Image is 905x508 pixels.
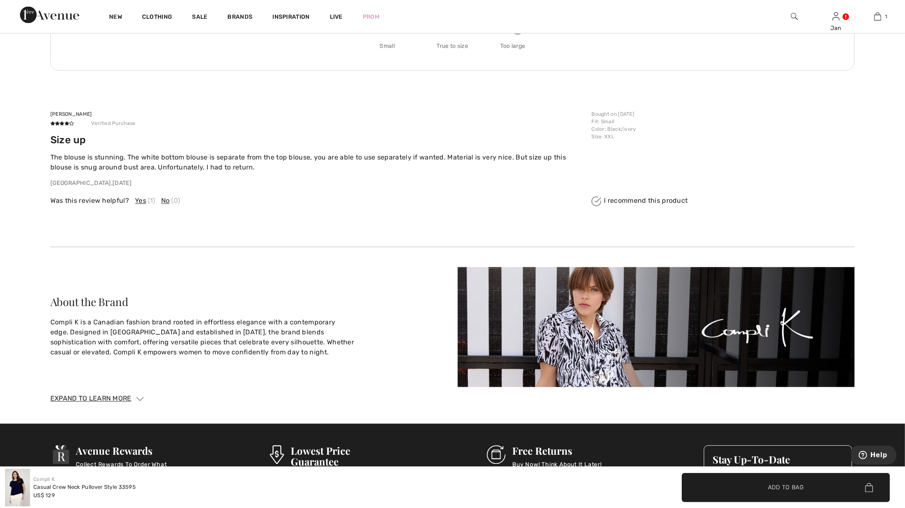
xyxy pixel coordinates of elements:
p: : Black/ivory [591,126,850,133]
span: 1 [885,13,888,20]
img: My Bag [874,12,881,22]
h3: Lowest Price Guarantee [291,446,395,467]
img: Casual Crew Neck Pullover Style 33595 [5,469,30,506]
a: Prom [363,12,379,21]
h3: Stay Up-To-Date [713,454,843,465]
span: [DATE] [112,180,132,187]
img: Avenue Rewards [53,446,70,464]
div: Jan [815,24,856,32]
img: My Info [833,12,840,22]
a: Sign In [833,12,840,20]
span: Fit [591,119,598,125]
a: 1 [857,12,898,22]
span: No [161,196,170,206]
a: Compli K [33,476,55,482]
a: Brands [228,13,253,22]
p: Buy Now! Think About It Later! [512,461,602,477]
img: I recommend this product [591,197,601,207]
p: : XXL [591,133,850,141]
span: Inspiration [272,13,309,22]
p: , [50,179,587,188]
h3: Free Returns [512,446,602,456]
h3: Avenue Rewards [76,446,177,456]
span: [PERSON_NAME] [50,112,92,117]
p: Collect Rewards To Order What You Love For FREE! [76,461,177,477]
span: (1) [148,196,155,206]
p: : Small [591,118,850,126]
button: Add to Bag [682,473,890,502]
img: search the website [791,12,798,22]
span: Size [591,134,601,140]
img: 1ère Avenue [20,7,79,23]
p: The blouse is stunning. The white bottom blouse is separate from the top blouse, you are able to ... [50,153,587,173]
span: Small [379,42,428,50]
div: Expand to Learn More [50,394,855,404]
a: New [109,13,122,22]
span: Yes [135,196,146,206]
p: Bought on [DATE] [591,111,850,118]
span: Color [591,127,605,132]
p: Compli K is a Canadian fashion brand rooted in effortless elegance with a contemporary edge. Desi... [50,318,448,358]
span: Add to Bag [768,483,804,492]
h4: Size up [50,134,587,147]
div: I recommend this product [591,196,850,207]
img: Lowest Price Guarantee [270,446,284,464]
img: Free Returns [487,446,506,464]
span: Was this review helpful? [50,196,129,206]
a: Clothing [142,13,172,22]
img: About the Brand [458,267,855,388]
img: Bag.svg [865,483,873,492]
div: About the Brand [50,297,448,308]
a: Live [330,12,343,21]
span: Verified Purchase [83,119,144,129]
img: Arrow1.svg [136,397,144,401]
span: (0) [172,196,180,206]
a: Sale [192,13,207,22]
div: Casual Crew Neck Pullover Style 33595 [33,483,136,491]
span: [GEOGRAPHIC_DATA] [50,180,111,187]
span: Too large [477,42,526,50]
iframe: Opens a widget where you can find more information [851,446,897,466]
span: US$ 129 [33,492,55,498]
span: True to size [428,42,477,50]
